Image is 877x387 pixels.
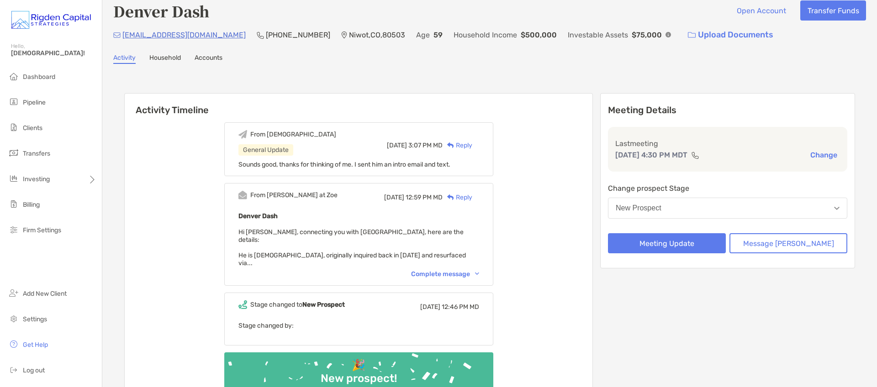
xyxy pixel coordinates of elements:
[433,29,443,41] p: 59
[195,54,222,64] a: Accounts
[447,142,454,148] img: Reply icon
[406,193,443,201] span: 12:59 PM MD
[800,0,866,21] button: Transfer Funds
[568,29,628,41] p: Investable Assets
[8,339,19,350] img: get-help icon
[8,71,19,82] img: dashboard icon
[8,122,19,133] img: clients icon
[23,201,40,209] span: Billing
[11,4,91,37] img: Zoe Logo
[317,372,401,385] div: New prospect!
[23,366,45,374] span: Log out
[113,32,121,38] img: Email Icon
[238,212,278,220] b: Denver Dash
[682,25,779,45] a: Upload Documents
[387,141,407,149] span: [DATE]
[257,31,264,39] img: Phone Icon
[8,313,19,324] img: settings icon
[808,150,840,160] button: Change
[608,233,726,253] button: Meeting Update
[238,161,450,168] span: Sounds good, thanks for thinking of me. I sent him an intro email and text.
[475,272,479,275] img: Chevron icon
[420,303,440,311] span: [DATE]
[113,54,136,64] a: Activity
[23,99,46,106] span: Pipeline
[608,105,847,116] p: Meeting Details
[238,300,247,309] img: Event icon
[632,29,662,41] p: $75,000
[615,149,687,161] p: [DATE] 4:30 PM MDT
[23,315,47,323] span: Settings
[250,191,338,199] div: From [PERSON_NAME] at Zoe
[302,301,345,309] b: New Prospect
[408,141,443,149] span: 3:07 PM MD
[11,49,96,57] span: [DEMOGRAPHIC_DATA]!
[416,29,430,41] p: Age
[442,303,479,311] span: 12:46 PM MD
[266,29,330,41] p: [PHONE_NUMBER]
[238,228,466,267] span: Hi [PERSON_NAME], connecting you with [GEOGRAPHIC_DATA], here are the details: He is [DEMOGRAPHIC...
[125,94,592,115] h6: Activity Timeline
[250,301,345,309] div: Stage changed to
[521,29,557,41] p: $500,000
[238,320,479,331] p: Stage changed by:
[348,359,369,372] div: 🎉
[616,204,661,212] div: New Prospect
[122,29,246,41] p: [EMAIL_ADDRESS][DOMAIN_NAME]
[238,144,293,156] div: General Update
[23,341,48,349] span: Get Help
[8,173,19,184] img: investing icon
[8,364,19,375] img: logout icon
[447,194,454,200] img: Reply icon
[349,29,405,41] p: Niwot , CO , 80503
[8,199,19,209] img: billing icon
[8,96,19,107] img: pipeline icon
[834,207,840,210] img: Open dropdown arrow
[8,224,19,235] img: firm-settings icon
[666,32,671,37] img: Info Icon
[608,198,847,219] button: New Prospect
[688,32,696,38] img: button icon
[23,124,42,132] span: Clients
[23,290,67,298] span: Add New Client
[149,54,181,64] a: Household
[384,193,404,201] span: [DATE]
[615,138,840,149] p: Last meeting
[250,131,336,138] div: From [DEMOGRAPHIC_DATA]
[691,152,699,159] img: communication type
[729,233,847,253] button: Message [PERSON_NAME]
[113,0,209,21] h4: Denver Dash
[23,73,55,81] span: Dashboard
[8,147,19,158] img: transfers icon
[23,150,50,157] span: Transfers
[454,29,517,41] p: Household Income
[341,31,347,39] img: Location Icon
[608,183,847,194] p: Change prospect Stage
[729,0,793,21] button: Open Account
[411,270,479,278] div: Complete message
[238,191,247,199] img: Event icon
[443,193,472,202] div: Reply
[23,175,50,183] span: Investing
[23,226,61,234] span: Firm Settings
[8,288,19,298] img: add_new_client icon
[443,141,472,150] div: Reply
[238,130,247,139] img: Event icon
